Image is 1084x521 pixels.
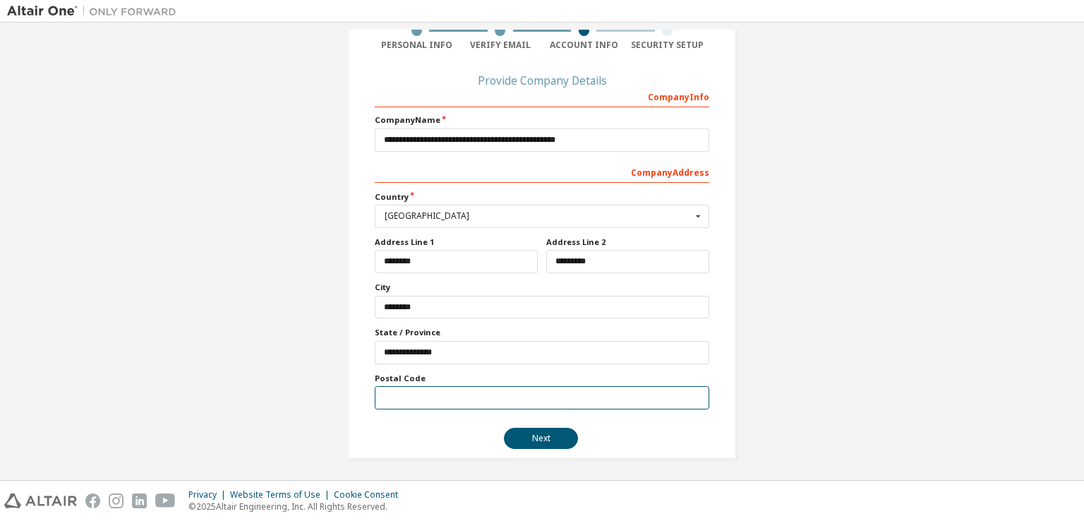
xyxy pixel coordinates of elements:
[375,236,538,248] label: Address Line 1
[375,114,709,126] label: Company Name
[375,40,459,51] div: Personal Info
[230,489,334,501] div: Website Terms of Use
[4,493,77,508] img: altair_logo.svg
[375,160,709,183] div: Company Address
[375,85,709,107] div: Company Info
[7,4,183,18] img: Altair One
[375,191,709,203] label: Country
[188,501,406,513] p: © 2025 Altair Engineering, Inc. All Rights Reserved.
[109,493,124,508] img: instagram.svg
[504,428,578,449] button: Next
[459,40,543,51] div: Verify Email
[132,493,147,508] img: linkedin.svg
[385,212,692,220] div: [GEOGRAPHIC_DATA]
[375,327,709,338] label: State / Province
[334,489,406,501] div: Cookie Consent
[542,40,626,51] div: Account Info
[375,76,709,85] div: Provide Company Details
[375,373,709,384] label: Postal Code
[85,493,100,508] img: facebook.svg
[546,236,709,248] label: Address Line 2
[375,282,709,293] label: City
[155,493,176,508] img: youtube.svg
[188,489,230,501] div: Privacy
[626,40,710,51] div: Security Setup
